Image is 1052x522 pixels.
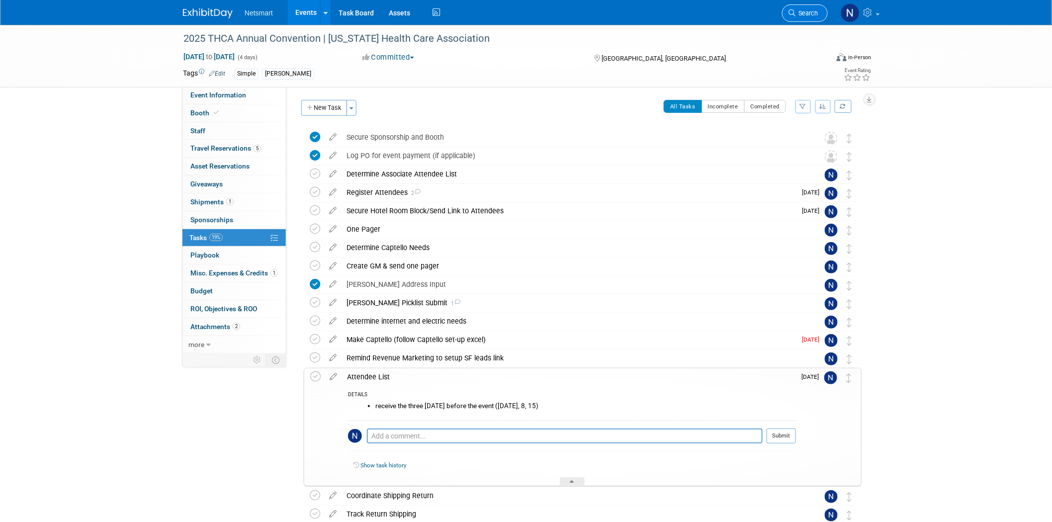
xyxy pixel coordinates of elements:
span: Playbook [190,251,219,259]
a: ROI, Objectives & ROO [182,300,286,318]
a: Event Information [182,87,286,104]
img: Nina Finn [825,169,838,181]
a: edit [324,353,342,362]
i: Move task [847,171,852,180]
span: 19% [209,234,223,241]
span: Netsmart [245,9,273,17]
a: edit [324,151,342,160]
div: [PERSON_NAME] [262,69,314,79]
i: Move task [847,244,852,254]
span: Budget [190,287,213,295]
button: Completed [744,100,787,113]
img: Nina Finn [825,279,838,292]
button: Committed [359,52,418,63]
div: Remind Revenue Marketing to setup SF leads link [342,349,805,366]
i: Move task [847,354,852,364]
a: edit [324,261,342,270]
img: Nina Finn [825,316,838,329]
i: Move task [847,299,852,309]
a: Search [782,4,828,22]
i: Booth reservation complete [214,110,219,115]
a: edit [324,170,342,178]
span: 2 [233,323,240,330]
span: Sponsorships [190,216,233,224]
li: receive the three [DATE] before the event ([DATE], 8, 15) [375,402,796,410]
a: edit [324,510,342,519]
img: Nina Finn [348,429,362,443]
a: Shipments1 [182,193,286,211]
a: Show task history [360,462,406,469]
a: Playbook [182,247,286,264]
a: edit [324,225,342,234]
td: Tags [183,68,225,80]
img: Nina Finn [825,352,838,365]
div: [PERSON_NAME] Picklist Submit [342,294,805,311]
a: Edit [209,70,225,77]
i: Move task [847,511,852,520]
span: [DATE] [802,336,825,343]
a: Budget [182,282,286,300]
i: Move task [847,336,852,346]
span: Shipments [190,198,234,206]
div: Event Rating [844,68,871,73]
span: Search [795,9,818,17]
span: 5 [254,145,261,152]
i: Move task [847,373,852,383]
img: ExhibitDay [183,8,233,18]
img: Nina Finn [825,242,838,255]
a: Staff [182,122,286,140]
span: 1 [447,300,460,307]
img: Nina Finn [841,3,860,22]
a: edit [324,317,342,326]
td: Personalize Event Tab Strip [249,353,266,366]
img: Nina Finn [825,187,838,200]
div: Determine internet and electric needs [342,313,805,330]
div: Secure Hotel Room Block/Send Link to Attendees [342,202,796,219]
a: edit [325,372,342,381]
span: more [188,341,204,348]
span: Misc. Expenses & Credits [190,269,278,277]
img: Nina Finn [825,509,838,522]
span: Giveaways [190,180,223,188]
span: Event Information [190,91,246,99]
div: Determine Associate Attendee List [342,166,805,182]
span: 1 [270,269,278,277]
img: Unassigned [825,150,838,163]
i: Move task [847,152,852,162]
div: In-Person [848,54,872,61]
i: Move task [847,262,852,272]
span: to [204,53,214,61]
a: Tasks19% [182,229,286,247]
div: One Pager [342,221,805,238]
span: [DATE] [802,373,824,380]
span: [DATE] [802,189,825,196]
i: Move task [847,318,852,327]
a: Giveaways [182,175,286,193]
div: Register Attendees [342,184,796,201]
a: Refresh [835,100,852,113]
span: [DATE] [DATE] [183,52,235,61]
button: Submit [767,429,796,443]
div: Log PO for event payment (if applicable) [342,147,805,164]
a: Attachments2 [182,318,286,336]
span: Attachments [190,323,240,331]
i: Move task [847,492,852,502]
a: more [182,336,286,353]
a: edit [324,243,342,252]
img: Nina Finn [825,334,838,347]
img: Nina Finn [825,490,838,503]
a: Misc. Expenses & Credits1 [182,264,286,282]
div: Attendee List [342,368,796,385]
div: DETAILS [348,391,796,400]
td: Toggle Event Tabs [266,353,286,366]
a: edit [324,133,342,142]
img: Format-Inperson.png [837,53,847,61]
span: Staff [190,127,205,135]
img: Nina Finn [825,261,838,273]
img: Nina Finn [824,371,837,384]
span: Tasks [189,234,223,242]
a: Asset Reservations [182,158,286,175]
div: Create GM & send one pager [342,258,805,274]
i: Move task [847,207,852,217]
a: edit [324,335,342,344]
